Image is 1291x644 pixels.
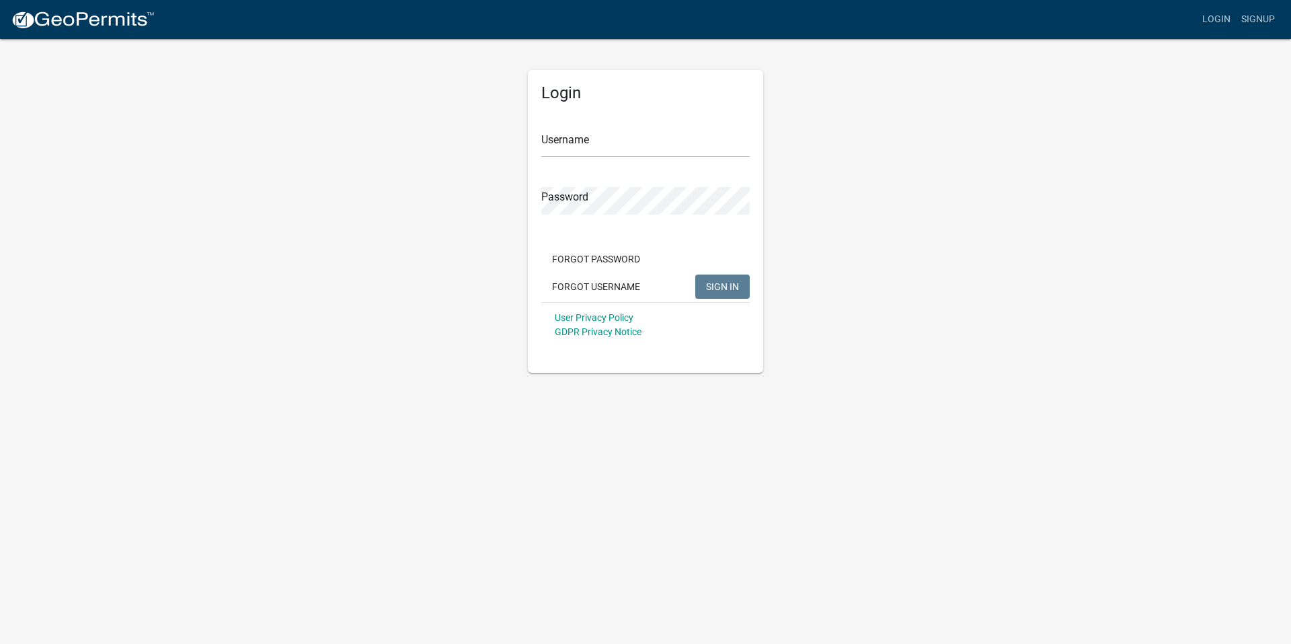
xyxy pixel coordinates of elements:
a: Signup [1236,7,1280,32]
a: User Privacy Policy [555,312,633,323]
h5: Login [541,83,750,103]
span: SIGN IN [706,281,739,291]
button: Forgot Username [541,275,651,299]
a: Login [1197,7,1236,32]
a: GDPR Privacy Notice [555,326,641,337]
button: SIGN IN [695,275,750,299]
button: Forgot Password [541,247,651,271]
